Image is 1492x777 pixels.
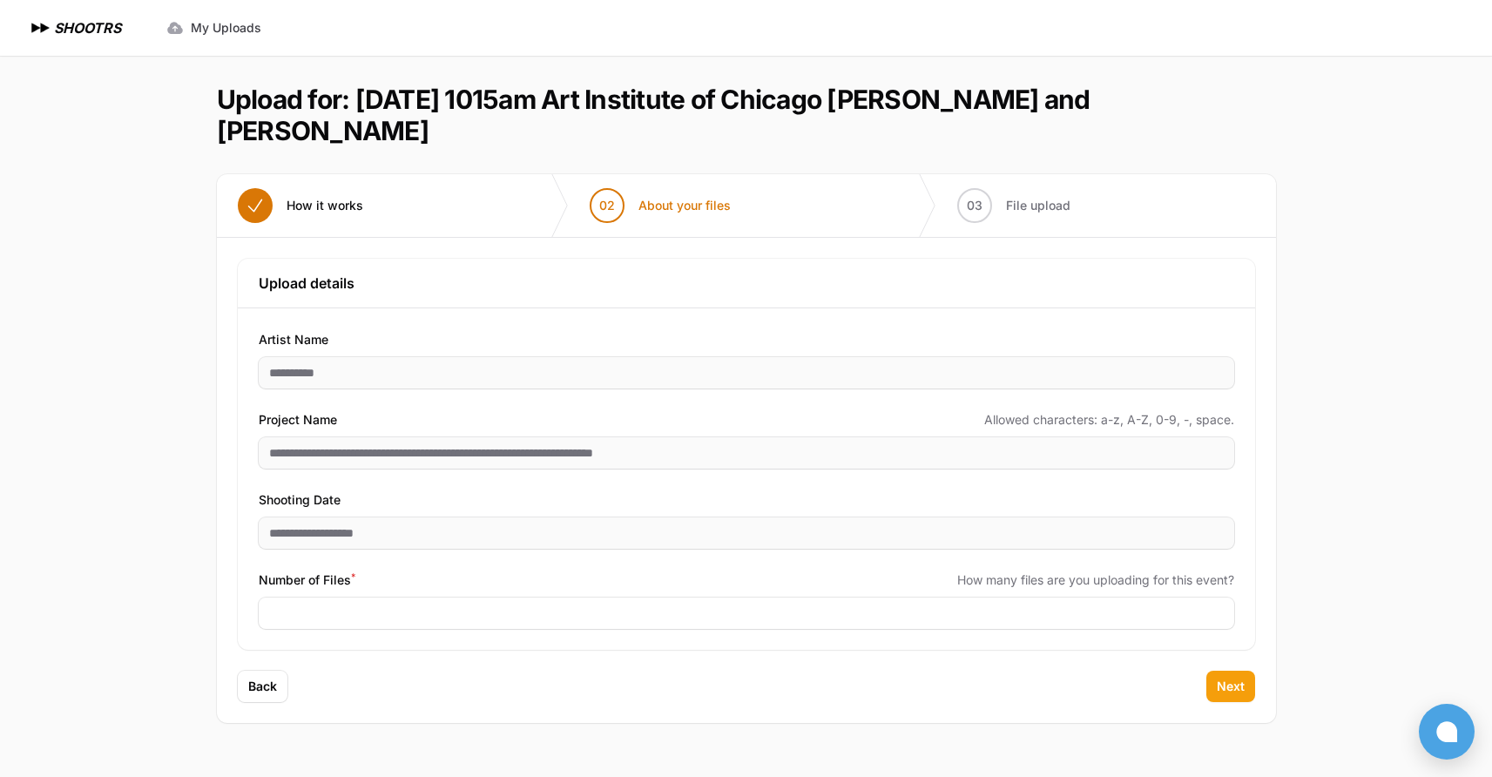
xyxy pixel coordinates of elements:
[156,12,272,44] a: My Uploads
[238,671,287,702] button: Back
[28,17,121,38] a: SHOOTRS SHOOTRS
[217,174,384,237] button: How it works
[638,197,731,214] span: About your files
[1419,704,1475,760] button: Open chat window
[967,197,982,214] span: 03
[28,17,54,38] img: SHOOTRS
[1006,197,1070,214] span: File upload
[1217,678,1245,695] span: Next
[287,197,363,214] span: How it works
[936,174,1091,237] button: 03 File upload
[259,273,1234,294] h3: Upload details
[259,490,341,510] span: Shooting Date
[599,197,615,214] span: 02
[259,570,355,591] span: Number of Files
[1206,671,1255,702] button: Next
[54,17,121,38] h1: SHOOTRS
[217,84,1262,146] h1: Upload for: [DATE] 1015am Art Institute of Chicago [PERSON_NAME] and [PERSON_NAME]
[259,409,337,430] span: Project Name
[984,411,1234,429] span: Allowed characters: a-z, A-Z, 0-9, -, space.
[248,678,277,695] span: Back
[569,174,752,237] button: 02 About your files
[191,19,261,37] span: My Uploads
[259,329,328,350] span: Artist Name
[957,571,1234,589] span: How many files are you uploading for this event?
